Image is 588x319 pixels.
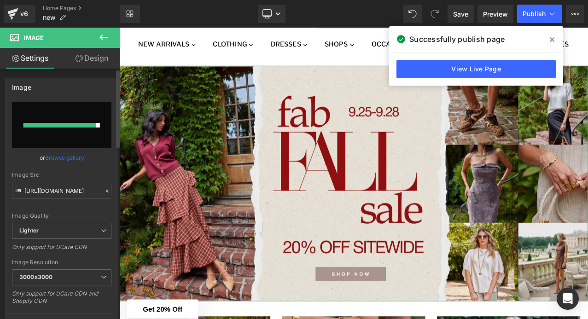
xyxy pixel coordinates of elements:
[12,153,111,162] div: or
[19,273,52,280] b: 3000x3000
[18,8,30,20] div: v6
[396,60,556,78] a: View Live Page
[12,259,111,266] div: Image Resolution
[477,5,513,23] a: Preview
[43,5,120,12] a: Home Pages
[12,213,111,219] div: Image Quality
[523,10,546,17] span: Publish
[368,14,447,31] a: Accessories
[12,78,31,91] div: Image
[12,244,111,257] div: Only support for UCare CDN
[425,5,444,23] button: Redo
[453,9,468,19] span: Save
[62,48,122,69] a: Design
[557,288,579,310] div: Open Intercom Messenger
[4,5,35,23] a: v6
[237,14,288,31] a: Shops
[12,183,111,199] input: Link
[293,14,363,31] a: Occasions
[517,5,562,23] button: Publish
[501,14,541,31] a: Shoes
[483,9,508,19] span: Preview
[403,5,422,23] button: Undo
[12,290,111,311] div: Only support for UCare CDN and Shopify CDN
[24,34,44,41] span: Image
[452,14,495,31] a: Sale
[43,14,56,21] span: new
[120,5,140,23] a: New Library
[409,34,505,45] span: Successfully publish page
[16,14,99,31] a: New Arrivals
[566,5,584,23] button: More
[45,150,84,166] a: Browse gallery
[12,172,111,178] div: Image Src
[105,14,168,31] a: Clothing
[173,14,232,31] a: Dresses
[19,227,39,234] b: Lighter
